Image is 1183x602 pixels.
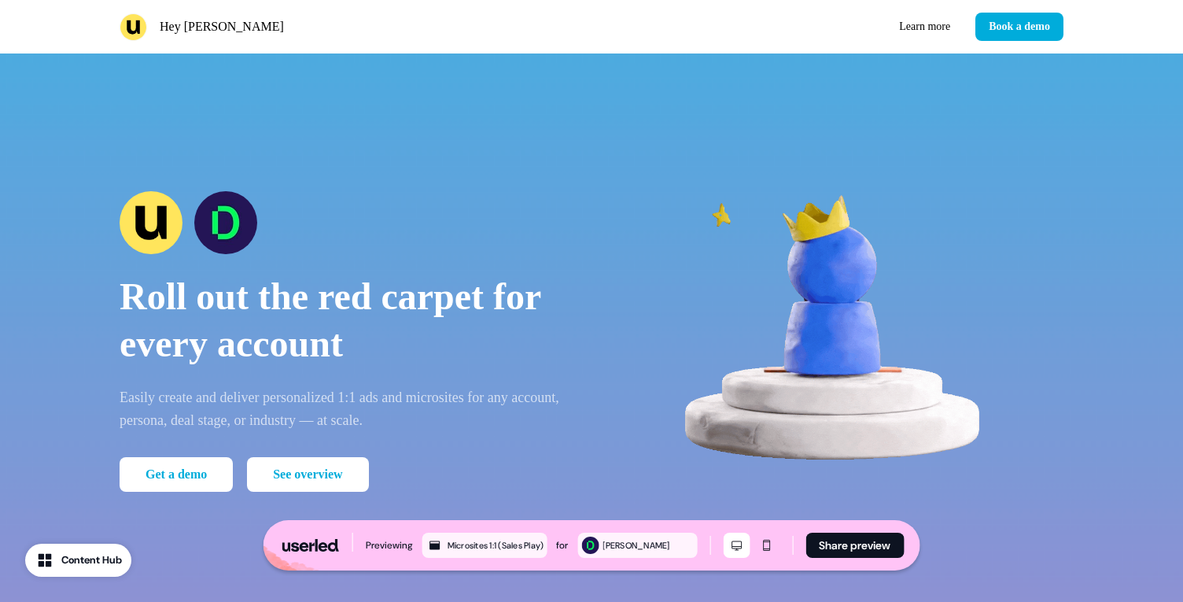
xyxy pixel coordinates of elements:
div: Microsites 1:1 (Sales Play) [448,538,544,552]
div: [PERSON_NAME] [603,538,694,552]
a: Learn more [886,13,963,41]
button: Get a demo [120,457,233,492]
a: See overview [247,457,368,492]
p: Hey [PERSON_NAME] [160,17,284,36]
div: Previewing [366,537,413,553]
button: Book a demo [975,13,1063,41]
button: Share preview [805,533,904,558]
span: Easily create and deliver personalized 1:1 ads and microsites for any account, persona, deal stag... [120,390,559,428]
div: Content Hub [61,552,122,568]
button: Mobile mode [753,533,779,558]
span: Roll out the red carpet for every account [120,275,540,364]
button: Desktop mode [723,533,750,558]
div: for [556,537,568,553]
button: Content Hub [25,544,131,577]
